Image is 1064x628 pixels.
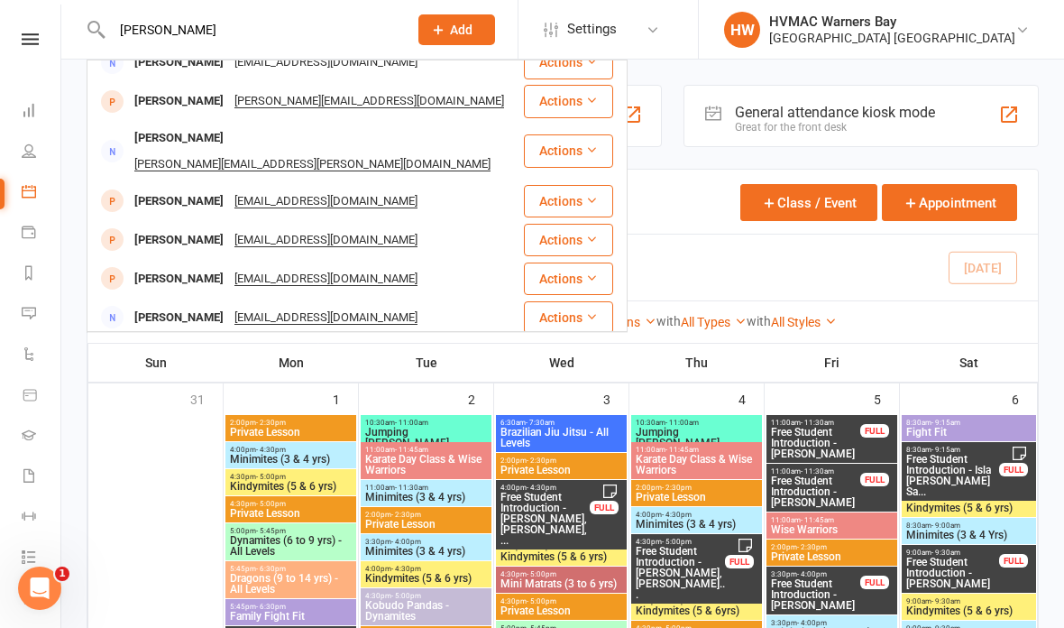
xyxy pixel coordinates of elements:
[635,454,758,476] span: Karate Day Class & Wise Warriors
[874,383,899,413] div: 5
[364,592,488,600] span: 4:30pm
[635,519,758,530] span: Minimites (3 & 4 yrs)
[931,419,960,427] span: - 9:15am
[770,427,861,459] span: Free Student Introduction - [PERSON_NAME]
[770,570,861,578] span: 3:30pm
[905,522,1032,530] span: 8:30am
[500,427,623,448] span: Brazilian Jiu Jitsu - All Levels
[256,419,286,427] span: - 2:30pm
[229,454,353,465] span: Minimites (3 & 4 yrs)
[364,446,488,454] span: 11:00am
[635,538,726,546] span: 4:30pm
[770,467,861,476] span: 11:00am
[364,484,488,492] span: 11:00am
[770,524,894,535] span: Wise Warriors
[229,527,353,535] span: 5:00pm
[364,519,488,530] span: Private Lesson
[665,446,699,454] span: - 11:45am
[190,383,223,413] div: 31
[500,457,623,465] span: 2:00pm
[364,419,488,427] span: 10:30am
[391,592,421,600] span: - 5:00pm
[635,492,758,503] span: Private Lesson
[229,573,353,595] span: Dragons (9 to 14 yrs) - All Levels
[931,597,960,605] span: - 9:30am
[735,121,935,134] div: Great for the front desk
[905,549,1000,557] span: 9:00am
[905,503,1032,513] span: Kindymites (5 & 6 yrs)
[391,538,421,546] span: - 4:00pm
[635,546,726,600] span: Free Student Introduction - [PERSON_NAME], [PERSON_NAME]...
[662,484,692,492] span: - 2:30pm
[88,344,224,382] th: Sun
[22,254,62,295] a: Reports
[635,511,758,519] span: 4:00pm
[524,85,613,117] button: Actions
[797,543,827,551] span: - 2:30pm
[129,50,229,76] div: [PERSON_NAME]
[18,567,61,610] iframe: Intercom live chat
[567,9,617,50] span: Settings
[22,376,62,417] a: Product Sales
[129,125,229,152] div: [PERSON_NAME]
[229,611,353,622] span: Family Fight Fit
[333,383,358,413] div: 1
[724,12,760,48] div: HW
[364,538,488,546] span: 3:30pm
[635,427,758,448] span: Jumping [PERSON_NAME]
[500,578,623,589] span: Mini Matrats (3 to 6 yrs)
[931,549,960,557] span: - 9:30am
[635,605,758,616] span: Kindymites (5 & 6yrs)
[1012,383,1037,413] div: 6
[681,315,747,329] a: All Types
[229,419,353,427] span: 2:00pm
[364,454,488,476] span: Karate Day Class & Wise Warriors
[999,554,1028,568] div: FULL
[765,344,900,382] th: Fri
[931,522,960,530] span: - 9:00am
[229,535,353,557] span: Dynamites (6 to 9 yrs) - All Levels
[590,501,619,514] div: FULL
[359,344,494,382] th: Tue
[635,484,758,492] span: 2:00pm
[801,419,834,427] span: - 11:30am
[770,476,861,508] span: Free Student Introduction - [PERSON_NAME]
[129,227,229,254] div: [PERSON_NAME]
[468,383,493,413] div: 2
[229,446,353,454] span: 4:00pm
[725,555,754,568] div: FULL
[770,551,894,562] span: Private Lesson
[229,427,353,438] span: Private Lesson
[55,567,69,581] span: 1
[364,573,488,584] span: Kindymites (5 & 6 yrs)
[527,457,556,465] span: - 2:30pm
[527,570,556,578] span: - 5:00pm
[229,50,423,76] div: [EMAIL_ADDRESS][DOMAIN_NAME]
[22,173,62,214] a: Calendar
[364,427,488,448] span: Jumping [PERSON_NAME]
[860,424,889,438] div: FULL
[129,305,229,331] div: [PERSON_NAME]
[797,619,827,627] span: - 4:00pm
[662,538,692,546] span: - 5:00pm
[22,214,62,254] a: Payments
[395,446,428,454] span: - 11:45am
[500,419,623,427] span: 6:30am
[229,508,353,519] span: Private Lesson
[500,570,623,578] span: 4:30pm
[735,104,935,121] div: General attendance kiosk mode
[635,419,758,427] span: 10:30am
[364,511,488,519] span: 2:00pm
[905,605,1032,616] span: Kindymites (5 & 6 yrs)
[797,570,827,578] span: - 4:00pm
[524,263,613,295] button: Actions
[905,446,1000,454] span: 8:30am
[256,473,286,481] span: - 5:00pm
[418,14,495,45] button: Add
[770,543,894,551] span: 2:00pm
[635,446,758,454] span: 11:00am
[129,189,229,215] div: [PERSON_NAME]
[129,266,229,292] div: [PERSON_NAME]
[770,578,861,611] span: Free Student Introduction - [PERSON_NAME]
[662,511,692,519] span: - 4:30pm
